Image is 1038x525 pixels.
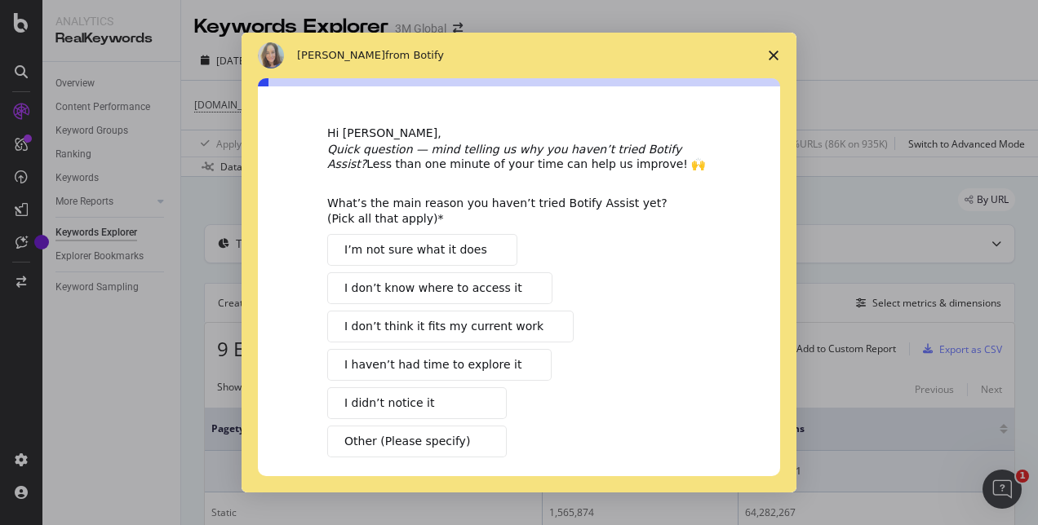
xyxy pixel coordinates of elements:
span: I don’t think it fits my current work [344,318,543,335]
button: I’m not sure what it does [327,234,517,266]
span: from Botify [385,49,444,61]
button: I didn’t notice it [327,387,507,419]
button: I haven’t had time to explore it [327,349,552,381]
span: I didn’t notice it [344,395,434,412]
div: Less than one minute of your time can help us improve! 🙌 [327,142,711,171]
span: Close survey [751,33,796,78]
span: I haven’t had time to explore it [344,356,521,373]
span: I don’t know where to access it [344,280,522,297]
i: Quick question — mind telling us why you haven’t tried Botify Assist? [327,143,681,170]
button: I don’t think it fits my current work [327,311,574,342]
div: What’s the main reason you haven’t tried Botify Assist yet? (Pick all that apply) [327,196,686,225]
button: I don’t know where to access it [327,272,552,304]
img: Profile image for Colleen [258,42,284,68]
span: Other (Please specify) [344,433,470,450]
span: [PERSON_NAME] [297,49,385,61]
span: I’m not sure what it does [344,241,487,258]
button: Other (Please specify) [327,426,507,457]
div: Hi [PERSON_NAME], [327,126,711,142]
